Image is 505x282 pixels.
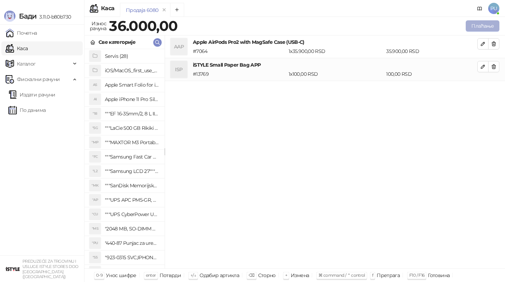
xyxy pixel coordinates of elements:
h4: """Samsung LCD 27"""" C27F390FHUXEN""" [105,166,159,177]
a: Почетна [6,26,37,40]
div: # 7064 [191,47,287,55]
h4: """UPS CyberPower UT650EG, 650VA/360W , line-int., s_uko, desktop""" [105,209,159,220]
h4: iOS/MacOS_first_use_assistance (4) [105,65,159,76]
a: Документација [474,3,485,14]
h4: Apple Smart Folio for iPad mini (A17 Pro) - Sage [105,79,159,90]
span: f [372,273,373,278]
div: AI [89,94,101,105]
span: ⌫ [249,273,254,278]
div: "FC [89,151,101,162]
div: 1 x 100,00 RSD [287,70,385,78]
div: Износ рачуна [88,19,108,33]
h4: """UPS APC PM5-GR, Essential Surge Arrest,5 utic_nica""" [105,194,159,206]
div: Одабир артикла [200,271,239,280]
div: "MK [89,180,101,191]
span: 0-9 [96,273,102,278]
div: "CU [89,209,101,220]
h4: "923-0315 SVC,IPHONE 5/5S BATTERY REMOVAL TRAY Držač za iPhone sa kojim se otvara display [105,252,159,263]
div: # 13769 [191,70,287,78]
div: "S5 [89,252,101,263]
div: "AP [89,194,101,206]
span: ↑/↓ [190,273,196,278]
div: Претрага [377,271,400,280]
span: enter [146,273,156,278]
div: "SD [89,266,101,277]
div: Потврди [160,271,181,280]
div: Готовина [428,271,450,280]
h4: """SanDisk Memorijska kartica 256GB microSDXC sa SD adapterom SDSQXA1-256G-GN6MA - Extreme PLUS, ... [105,180,159,191]
div: "PU [89,237,101,249]
a: Издати рачуни [8,88,55,102]
div: 35.900,00 RSD [385,47,479,55]
div: "5G [89,122,101,134]
div: grid [85,49,164,268]
h4: "2048 MB, SO-DIMM DDRII, 667 MHz, Napajanje 1,8 0,1 V, Latencija CL5" [105,223,159,234]
h4: """MAXTOR M3 Portable 2TB 2.5"""" crni eksterni hard disk HX-M201TCB/GM""" [105,137,159,148]
span: PU [488,3,499,14]
span: F10 / F16 [409,273,424,278]
div: "MS [89,223,101,234]
span: Каталог [17,57,36,71]
div: Каса [101,6,114,11]
h4: Apple AirPods Pro2 with MagSafe Case (USB-C) [193,38,477,46]
img: 64x64-companyLogo-77b92cf4-9946-4f36-9751-bf7bb5fd2c7d.png [6,262,20,276]
span: ⌘ command / ⌃ control [318,273,365,278]
div: 100,00 RSD [385,70,479,78]
div: "L2 [89,166,101,177]
span: Фискални рачуни [17,72,60,86]
strong: 36.000,00 [109,17,177,34]
small: PREDUZEĆE ZA TRGOVINU I USLUGE ISTYLE STORES DOO [GEOGRAPHIC_DATA] ([GEOGRAPHIC_DATA]) [22,259,79,279]
span: 3.11.0-b80b730 [36,14,71,20]
h4: """Samsung Fast Car Charge Adapter, brzi auto punja_, boja crna""" [105,151,159,162]
h4: """EF 16-35mm/2, 8 L III USM""" [105,108,159,119]
div: AS [89,79,101,90]
span: + [285,273,287,278]
div: "MP [89,137,101,148]
h4: iSTYLE Small Paper Bag APP [193,61,477,69]
a: Каса [6,41,28,55]
h4: Servis (28) [105,51,159,62]
div: Сторно [258,271,276,280]
h4: "440-87 Punjac za uredjaje sa micro USB portom 4/1, Stand." [105,237,159,249]
div: Измена [291,271,309,280]
h4: """LaCie 500 GB Rikiki USB 3.0 / Ultra Compact & Resistant aluminum / USB 3.0 / 2.5""""""" [105,122,159,134]
div: Све категорије [99,38,135,46]
h4: Apple iPhone 11 Pro Silicone Case - Black [105,94,159,105]
button: Add tab [170,3,184,17]
div: Унос шифре [106,271,136,280]
button: Плаћање [466,20,499,32]
h4: "923-0448 SVC,IPHONE,TOURQUE DRIVER KIT .65KGF- CM Šrafciger " [105,266,159,277]
button: remove [160,7,169,13]
div: ISP [170,61,187,78]
a: По данима [8,103,46,117]
div: 1 x 35.900,00 RSD [287,47,385,55]
img: Logo [4,11,15,22]
div: Продаја 6080 [126,6,158,14]
div: AAP [170,38,187,55]
span: Бади [19,12,36,20]
div: "18 [89,108,101,119]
